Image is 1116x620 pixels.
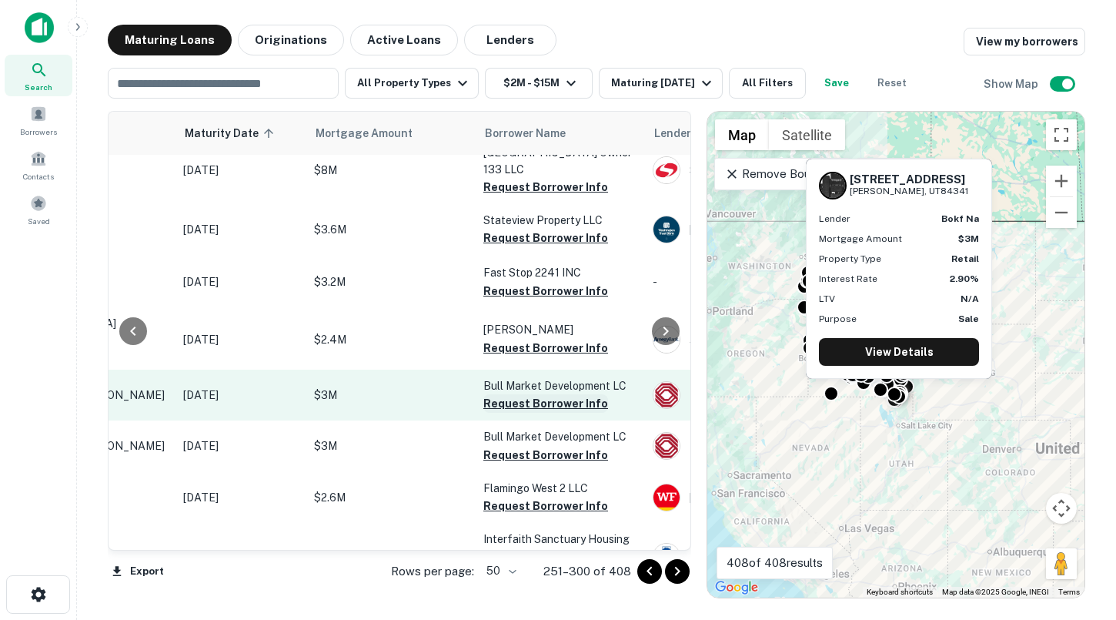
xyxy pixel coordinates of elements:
a: Open this area in Google Maps (opens a new window) [711,578,762,598]
button: Toggle fullscreen view [1046,119,1077,150]
p: [DATE] [183,437,299,454]
strong: bokf na [941,213,979,224]
button: Request Borrower Info [483,497,608,515]
button: Request Borrower Info [483,339,608,357]
a: Terms (opens in new tab) [1058,588,1080,596]
span: Borrowers [20,126,57,138]
p: $8M [314,162,468,179]
a: Borrowers [5,99,72,141]
img: capitalize-icon.png [25,12,54,43]
span: Saved [28,215,50,227]
p: Fast Stop 2241 INC [483,264,637,281]
span: Search [25,81,52,93]
span: Borrower Name [485,124,566,142]
h6: [STREET_ADDRESS] [850,173,968,186]
button: Go to previous page [637,559,662,584]
th: Mortgage Amount [306,112,476,155]
a: Contacts [5,144,72,186]
p: [PERSON_NAME], UT84341 [850,184,968,199]
strong: Sale [958,313,979,324]
p: Flamingo West 2 LLC [483,480,637,497]
p: [DATE] [183,489,299,506]
strong: 2.90% [950,273,979,284]
p: Interfaith Sanctuary Housing S [483,531,637,565]
h6: Show Map [984,75,1041,92]
button: Request Borrower Info [483,229,608,247]
button: Maturing [DATE] [599,68,723,99]
a: Saved [5,189,72,230]
a: View Details [819,338,979,366]
p: [DATE] [183,273,299,290]
span: Contacts [23,170,54,183]
p: $8.1M [314,548,468,565]
p: [PERSON_NAME] [483,321,637,338]
p: $2.6M [314,489,468,506]
p: $3M [314,437,468,454]
p: $3.2M [314,273,468,290]
p: Rows per page: [391,562,474,581]
button: $2M - $15M [485,68,593,99]
p: Stateview Property LLC [483,212,637,229]
strong: Retail [951,253,979,264]
div: 0 [707,112,1084,598]
p: [DATE] [183,331,299,348]
button: Request Borrower Info [483,394,608,413]
p: Bull Market Development LC [483,428,637,445]
th: Borrower Name [476,112,645,155]
p: Purpose [819,312,857,326]
strong: N/A [961,293,979,304]
p: $3M [314,387,468,404]
button: All Filters [729,68,806,99]
button: Go to next page [665,559,690,584]
a: View my borrowers [964,28,1085,55]
button: Request Borrower Info [483,178,608,196]
button: Request Borrower Info [483,446,608,464]
span: Map data ©2025 Google, INEGI [942,588,1049,596]
p: [DATE] [183,387,299,404]
th: Maturity Date [175,112,306,155]
button: Show street map [715,119,769,150]
p: 408 of 408 results [727,554,823,572]
button: Request Borrower Info [483,282,608,300]
img: Google [711,578,762,598]
p: [DATE] [183,162,299,179]
p: 251–300 of 408 [543,562,631,581]
p: Remove Boundary [724,165,839,183]
p: [DATE] [183,548,299,565]
div: Maturing [DATE] [611,74,716,92]
button: Export [108,560,168,583]
th: Lender [645,112,891,155]
a: Search [5,55,72,96]
p: $2.4M [314,331,468,348]
p: LTV [819,292,835,306]
p: [GEOGRAPHIC_DATA] Owner 133 LLC [483,144,637,178]
button: All Property Types [345,68,479,99]
p: Mortgage Amount [819,232,902,246]
button: Reset [867,68,917,99]
span: Maturity Date [185,124,279,142]
button: Active Loans [350,25,458,55]
span: Mortgage Amount [316,124,433,142]
button: Save your search to get updates of matches that match your search criteria. [812,68,861,99]
button: Show satellite imagery [769,119,845,150]
button: Zoom in [1046,166,1077,196]
p: Interest Rate [819,272,877,286]
button: Originations [238,25,344,55]
div: 50 [480,560,519,582]
p: Lender [819,212,850,226]
button: Keyboard shortcuts [867,587,933,598]
p: Property Type [819,252,881,266]
p: Bull Market Development LC [483,377,637,394]
p: $3.6M [314,221,468,238]
button: Maturing Loans [108,25,232,55]
button: Zoom out [1046,197,1077,228]
button: Map camera controls [1046,493,1077,524]
strong: $3M [958,233,979,244]
button: Lenders [464,25,556,55]
iframe: Chat Widget [1039,497,1116,571]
